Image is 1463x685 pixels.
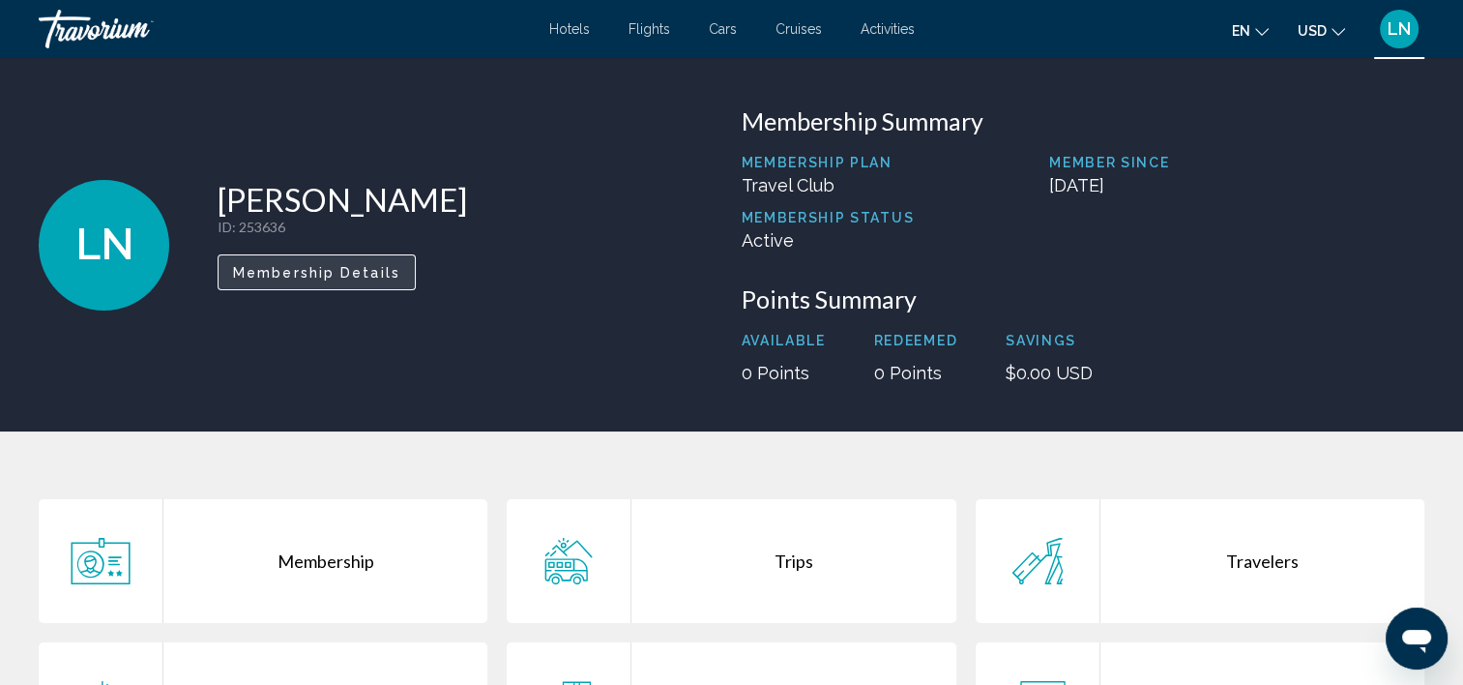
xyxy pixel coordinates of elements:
div: Membership [163,499,487,623]
a: Travelers [976,499,1424,623]
button: Change currency [1298,16,1345,45]
p: 0 Points [874,363,957,383]
p: Membership Status [742,210,915,225]
h1: [PERSON_NAME] [218,180,467,219]
p: : 253636 [218,219,467,235]
span: USD [1298,23,1327,39]
span: ID [218,219,232,235]
a: Cars [709,21,737,37]
p: Available [742,333,826,348]
p: Travel Club [742,175,915,195]
p: Savings [1006,333,1093,348]
p: Membership Plan [742,155,915,170]
a: Membership Details [218,259,416,281]
a: Hotels [549,21,590,37]
iframe: Button to launch messaging window [1386,608,1448,670]
h3: Points Summary [742,284,1425,313]
a: Cruises [775,21,822,37]
p: 0 Points [742,363,826,383]
a: Trips [507,499,955,623]
a: Flights [629,21,670,37]
a: Membership [39,499,487,623]
div: Travelers [1100,499,1424,623]
p: Member Since [1049,155,1424,170]
span: en [1232,23,1250,39]
a: Activities [861,21,915,37]
button: Change language [1232,16,1269,45]
p: [DATE] [1049,175,1424,195]
p: Redeemed [874,333,957,348]
h3: Membership Summary [742,106,1425,135]
button: Membership Details [218,254,416,290]
span: LN [75,220,133,270]
p: $0.00 USD [1006,363,1093,383]
div: Trips [631,499,955,623]
button: User Menu [1374,9,1424,49]
span: LN [1388,19,1411,39]
a: Travorium [39,10,530,48]
p: Active [742,230,915,251]
span: Membership Details [233,265,400,281]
